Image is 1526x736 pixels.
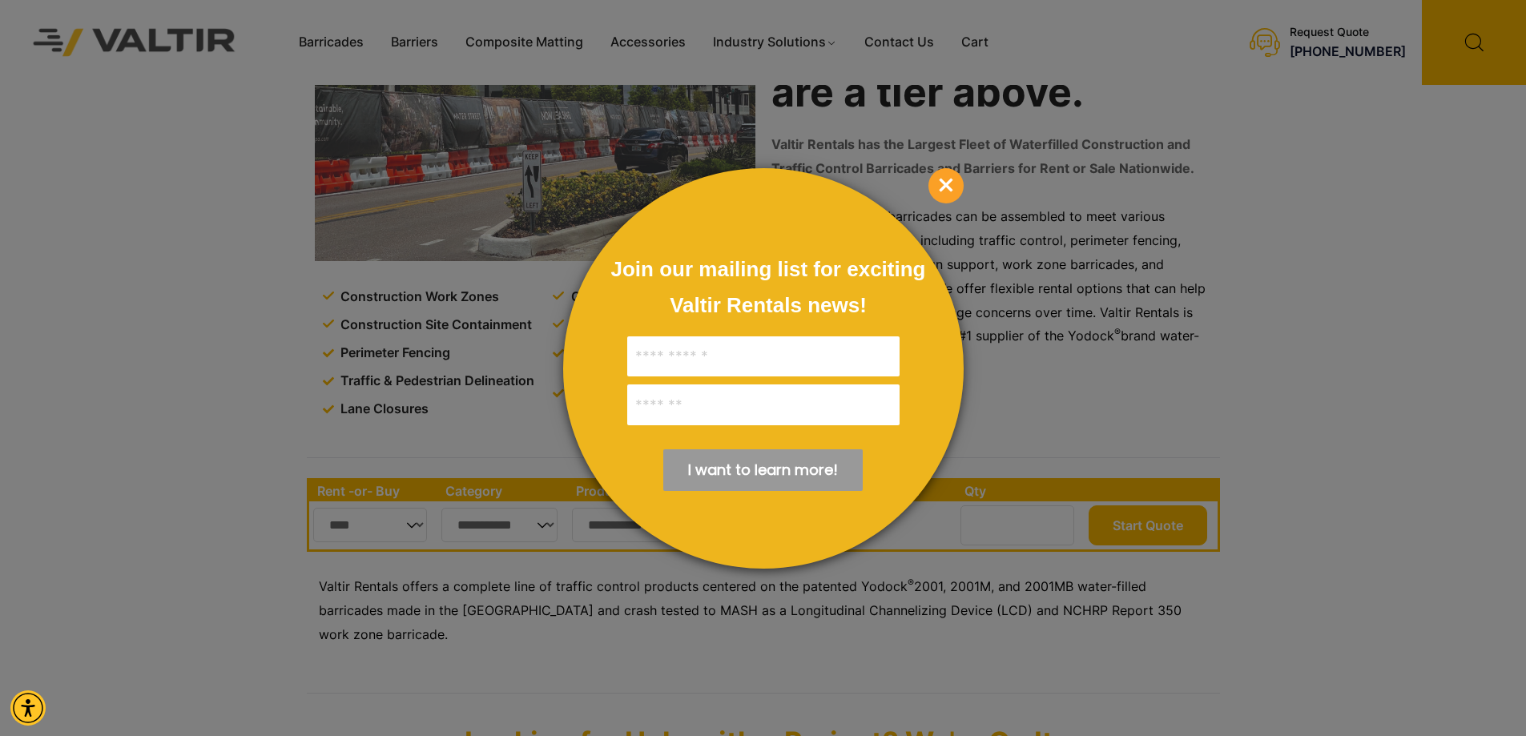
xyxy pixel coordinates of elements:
[611,250,926,322] div: Join our mailing list for exciting Valtir Rentals ​news!
[627,384,900,425] input: Email:*
[10,690,46,726] div: Accessibility Menu
[627,336,900,377] input: Full Name:*
[663,449,863,491] div: Submit
[611,257,926,317] span: Join our mailing list for exciting Valtir Rentals ​news!
[928,168,964,203] div: Close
